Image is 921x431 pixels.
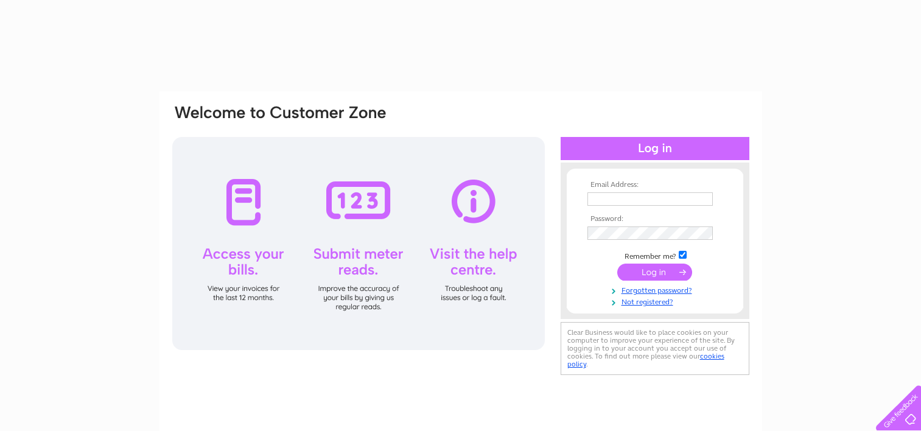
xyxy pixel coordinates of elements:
[561,322,749,375] div: Clear Business would like to place cookies on your computer to improve your experience of the sit...
[584,215,726,223] th: Password:
[617,264,692,281] input: Submit
[587,284,726,295] a: Forgotten password?
[584,249,726,261] td: Remember me?
[584,181,726,189] th: Email Address:
[567,352,724,368] a: cookies policy
[587,295,726,307] a: Not registered?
